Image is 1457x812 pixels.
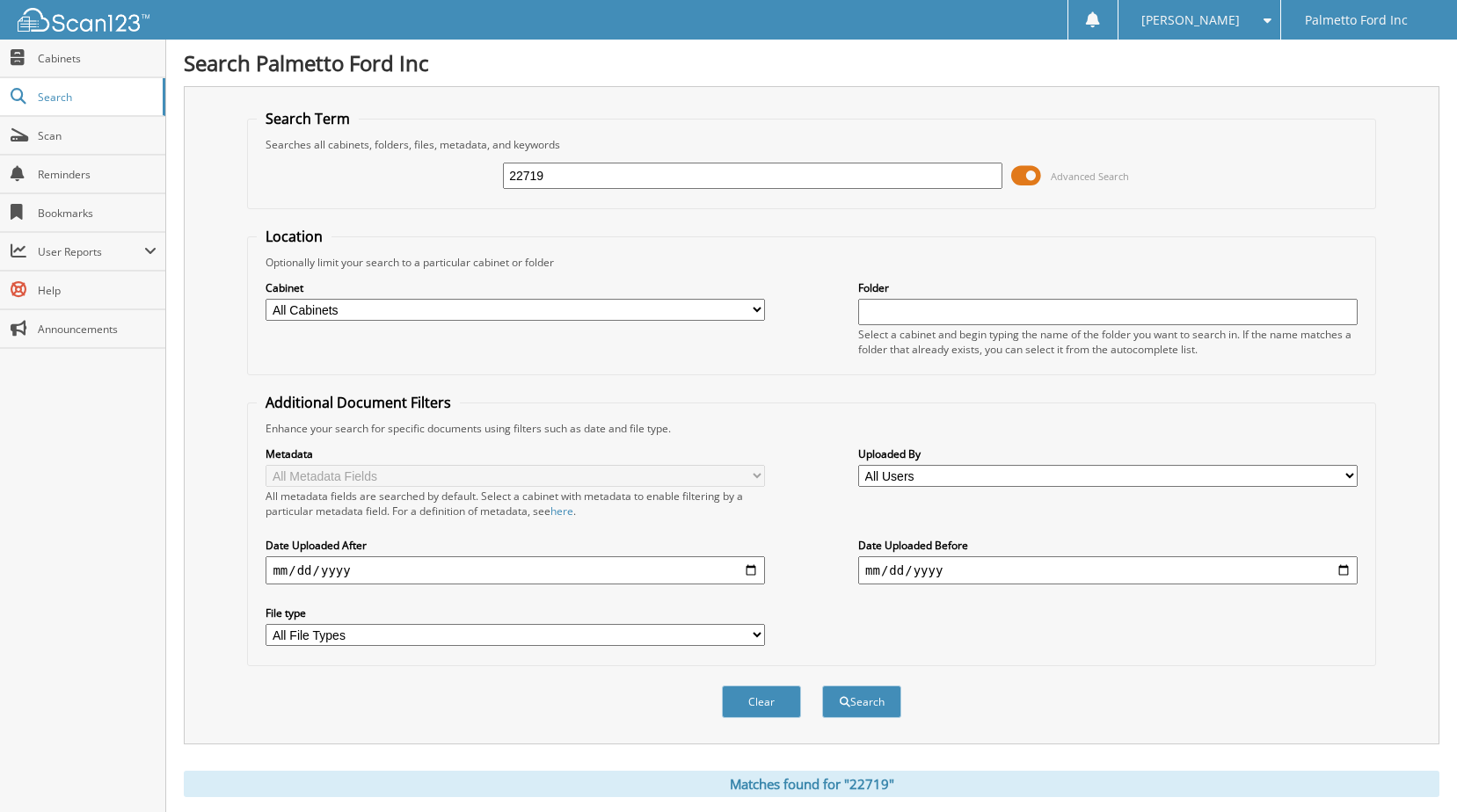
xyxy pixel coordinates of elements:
span: Search [38,90,154,105]
label: Cabinet [266,280,765,295]
span: Palmetto Ford Inc [1305,15,1408,25]
span: Cabinets [38,51,157,66]
legend: Additional Document Filters [257,393,460,412]
div: All metadata fields are searched by default. Select a cabinet with metadata to enable filtering b... [266,489,765,518]
legend: Location [257,227,331,246]
label: Uploaded By [858,446,1358,461]
input: start [266,556,765,584]
input: end [858,556,1358,584]
div: Select a cabinet and begin typing the name of the folder you want to search in. If the name match... [858,327,1358,357]
label: Date Uploaded After [266,538,765,553]
div: Enhance your search for specific documents using filters such as date and file type. [257,421,1366,436]
button: Search [822,685,901,718]
span: Reminders [38,167,157,182]
span: User Reports [38,244,144,259]
span: [PERSON_NAME] [1141,15,1240,25]
label: Folder [858,280,1358,295]
span: Advanced Search [1051,170,1129,183]
span: Announcements [38,322,157,337]
div: Optionally limit your search to a particular cabinet or folder [257,255,1366,270]
span: Scan [38,128,157,143]
span: Help [38,283,157,298]
div: Matches found for "22719" [184,771,1439,797]
label: File type [266,605,765,620]
div: Searches all cabinets, folders, files, metadata, and keywords [257,137,1366,152]
label: Metadata [266,446,765,461]
img: scan123-logo-white.svg [18,8,149,32]
h1: Search Palmetto Ford Inc [184,48,1439,77]
a: here [550,504,573,518]
button: Clear [722,685,801,718]
legend: Search Term [257,109,359,128]
span: Bookmarks [38,206,157,221]
label: Date Uploaded Before [858,538,1358,553]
